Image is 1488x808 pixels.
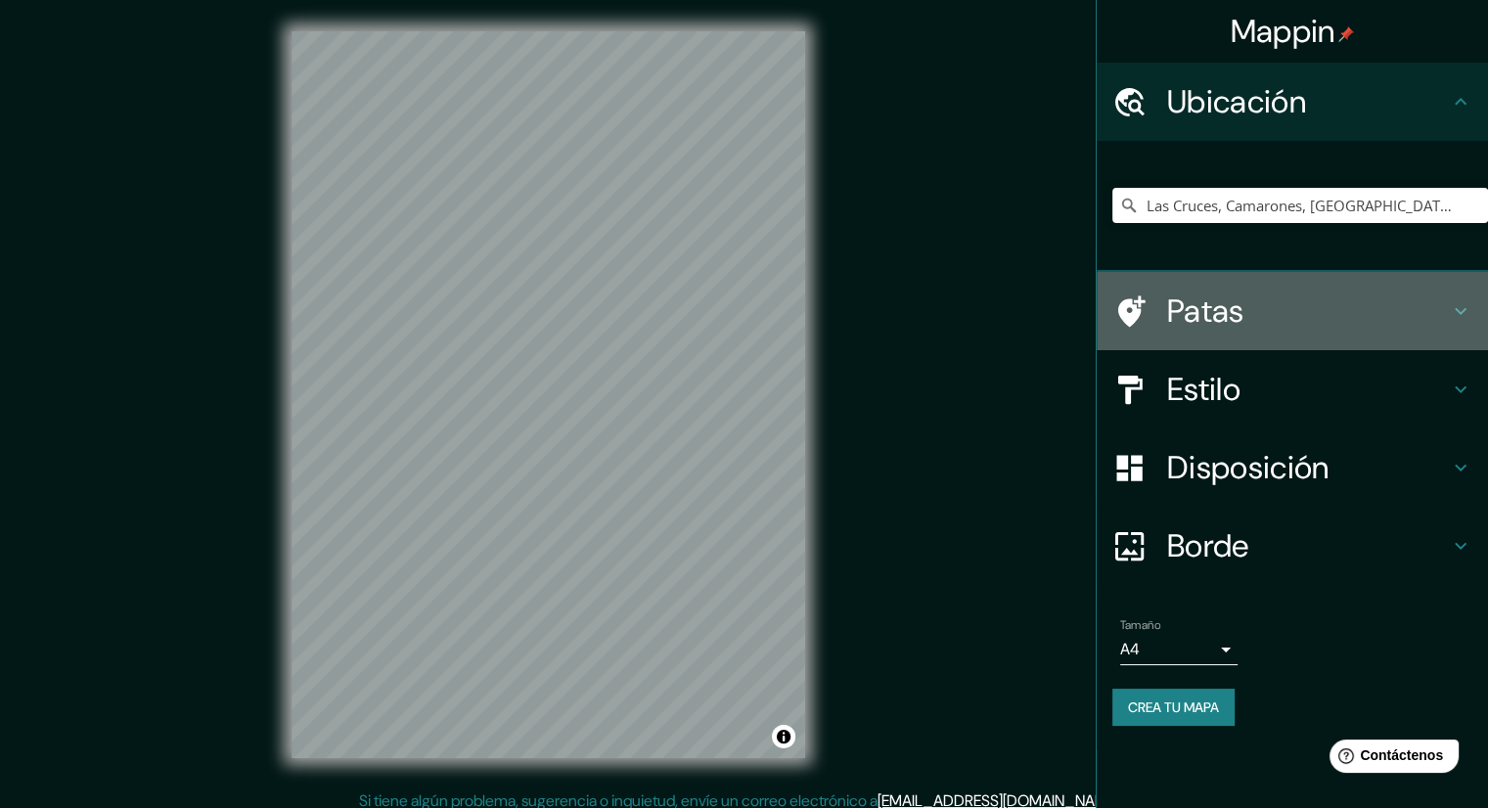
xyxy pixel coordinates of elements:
font: Crea tu mapa [1128,698,1219,716]
font: A4 [1120,639,1140,659]
font: Disposición [1167,447,1329,488]
button: Activar o desactivar atribución [772,725,795,748]
iframe: Lanzador de widgets de ayuda [1314,732,1466,786]
div: Disposición [1097,428,1488,507]
div: Borde [1097,507,1488,585]
div: A4 [1120,634,1238,665]
font: Tamaño [1120,617,1160,633]
img: pin-icon.png [1338,26,1354,42]
font: Estilo [1167,369,1240,410]
font: Patas [1167,291,1244,332]
div: Estilo [1097,350,1488,428]
font: Mappin [1231,11,1335,52]
canvas: Mapa [292,31,805,758]
font: Borde [1167,525,1249,566]
div: Ubicación [1097,63,1488,141]
font: Ubicación [1167,81,1306,122]
button: Crea tu mapa [1112,689,1235,726]
div: Patas [1097,272,1488,350]
input: Elige tu ciudad o zona [1112,188,1488,223]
